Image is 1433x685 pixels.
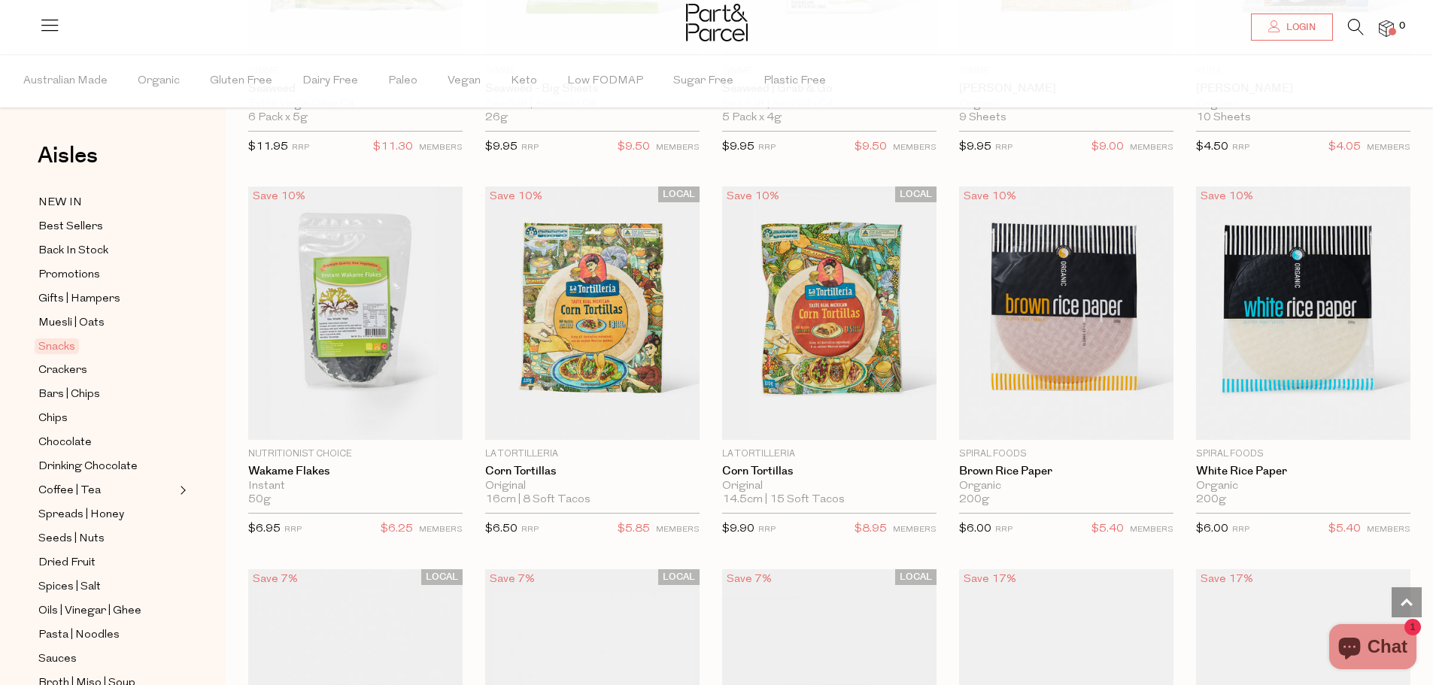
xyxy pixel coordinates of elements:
[1328,138,1361,157] span: $4.05
[38,434,92,452] span: Chocolate
[381,520,413,539] span: $6.25
[1232,526,1249,534] small: RRP
[893,526,937,534] small: MEMBERS
[1395,20,1409,33] span: 0
[1367,144,1410,152] small: MEMBERS
[38,289,175,308] a: Gifts | Hampers
[38,139,98,172] span: Aisles
[485,523,518,535] span: $6.50
[38,577,175,596] a: Spices | Salt
[895,569,937,585] span: LOCAL
[38,314,175,332] a: Muesli | Oats
[895,186,937,202] span: LOCAL
[38,482,101,500] span: Coffee | Tea
[1196,493,1226,507] span: 200g
[995,144,1013,152] small: RRP
[656,526,700,534] small: MEMBERS
[248,465,463,478] a: Wakame Flakes
[758,526,776,534] small: RRP
[722,480,937,493] div: Original
[248,186,310,207] div: Save 10%
[1130,144,1173,152] small: MEMBERS
[959,111,1006,125] span: 9 Sheets
[38,242,108,260] span: Back In Stock
[722,186,937,439] img: Corn Tortillas
[722,465,937,478] a: Corn Tortillas
[38,409,175,428] a: Chips
[1196,523,1228,535] span: $6.00
[722,186,784,207] div: Save 10%
[1196,480,1410,493] div: Organic
[38,314,105,332] span: Muesli | Oats
[35,338,79,354] span: Snacks
[302,55,358,108] span: Dairy Free
[959,480,1173,493] div: Organic
[959,141,991,153] span: $9.95
[485,447,700,461] p: La Tortilleria
[485,186,700,439] img: Corn Tortillas
[38,553,175,572] a: Dried Fruit
[959,493,989,507] span: 200g
[248,523,281,535] span: $6.95
[722,523,754,535] span: $9.90
[38,602,141,620] span: Oils | Vinegar | Ghee
[38,554,96,572] span: Dried Fruit
[618,138,650,157] span: $9.50
[419,526,463,534] small: MEMBERS
[248,569,302,590] div: Save 7%
[1091,520,1124,539] span: $5.40
[1196,111,1251,125] span: 10 Sheets
[485,569,539,590] div: Save 7%
[567,55,643,108] span: Low FODMAP
[248,447,463,461] p: Nutritionist Choice
[686,4,748,41] img: Part&Parcel
[722,111,782,125] span: 5 Pack x 4g
[1379,20,1394,36] a: 0
[959,186,1021,207] div: Save 10%
[959,465,1173,478] a: Brown Rice Paper
[959,523,991,535] span: $6.00
[1196,465,1410,478] a: White Rice Paper
[38,266,100,284] span: Promotions
[1196,186,1258,207] div: Save 10%
[248,493,271,507] span: 50g
[658,569,700,585] span: LOCAL
[284,526,302,534] small: RRP
[38,505,175,524] a: Spreads | Honey
[38,410,68,428] span: Chips
[210,55,272,108] span: Gluten Free
[1283,21,1316,34] span: Login
[521,526,539,534] small: RRP
[38,265,175,284] a: Promotions
[421,569,463,585] span: LOCAL
[448,55,481,108] span: Vegan
[959,569,1021,590] div: Save 17%
[855,138,887,157] span: $9.50
[1196,141,1228,153] span: $4.50
[23,55,108,108] span: Australian Made
[959,447,1173,461] p: Spiral Foods
[38,650,77,668] span: Sauces
[1328,520,1361,539] span: $5.40
[1196,569,1258,590] div: Save 17%
[893,144,937,152] small: MEMBERS
[764,55,826,108] span: Plastic Free
[38,217,175,236] a: Best Sellers
[38,241,175,260] a: Back In Stock
[248,141,288,153] span: $11.95
[656,144,700,152] small: MEMBERS
[38,218,103,236] span: Best Sellers
[38,144,98,182] a: Aisles
[855,520,887,539] span: $8.95
[38,338,175,356] a: Snacks
[248,111,308,125] span: 6 Pack x 5g
[292,144,309,152] small: RRP
[38,361,175,380] a: Crackers
[1325,624,1421,673] inbox-online-store-chat: Shopify online store chat
[722,141,754,153] span: $9.95
[248,186,463,439] img: Wakame Flakes
[38,362,87,380] span: Crackers
[485,111,508,125] span: 26g
[1196,186,1410,439] img: White Rice Paper
[38,529,175,548] a: Seeds | Nuts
